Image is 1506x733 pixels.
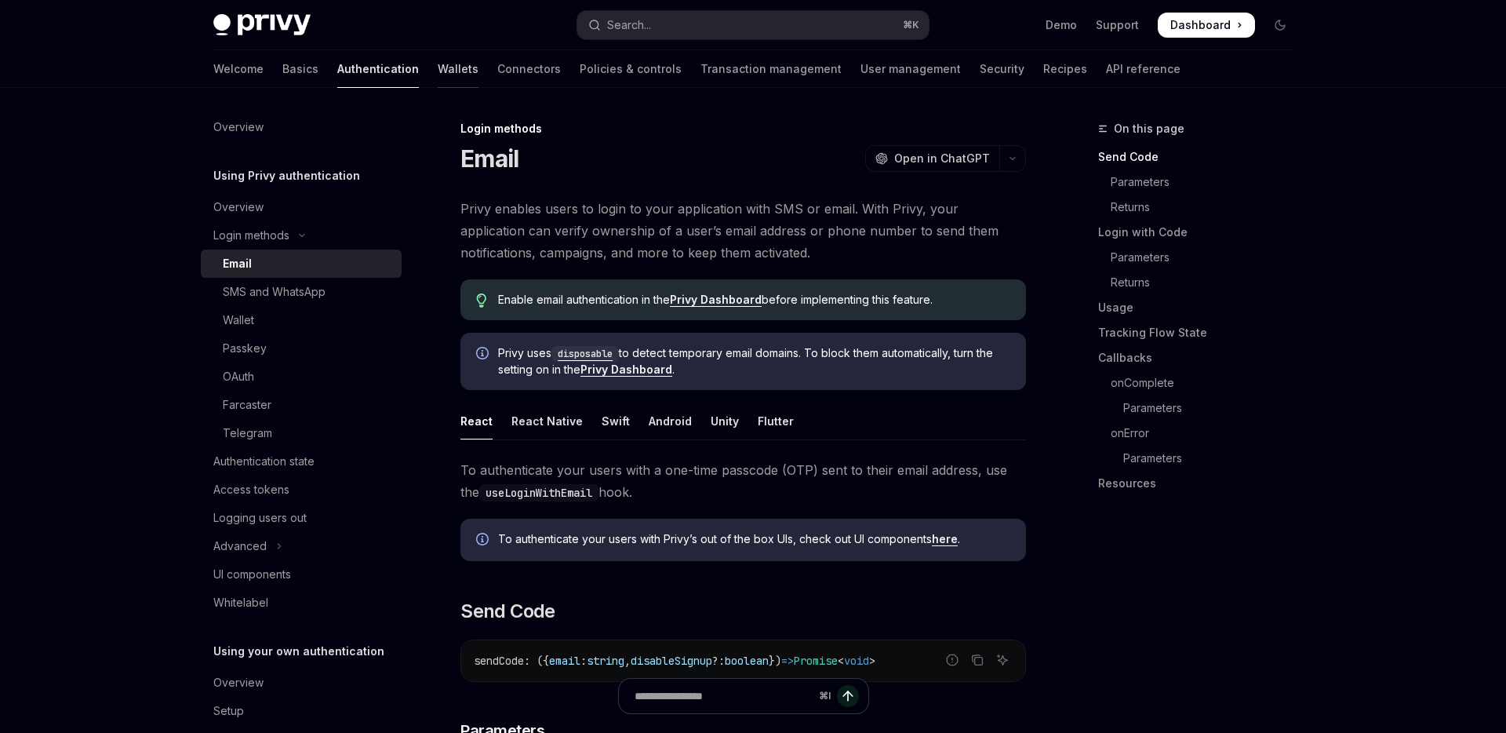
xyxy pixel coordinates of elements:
div: Search... [607,16,651,35]
a: Connectors [497,50,561,88]
div: Overview [213,673,264,692]
div: Unity [711,403,739,439]
a: Login with Code [1098,220,1305,245]
a: SMS and WhatsApp [201,278,402,306]
button: Toggle Advanced section [201,532,402,560]
code: disposable [551,346,619,362]
a: User management [860,50,961,88]
h5: Using Privy authentication [213,166,360,185]
a: Whitelabel [201,589,402,617]
svg: Info [476,347,492,363]
span: ⌘ K [903,19,919,31]
div: Access tokens [213,480,289,499]
input: Ask a question... [635,679,813,713]
a: Basics [282,50,318,88]
a: Transaction management [700,50,842,88]
a: Wallet [201,306,402,334]
div: SMS and WhatsApp [223,283,326,301]
h1: Email [460,144,518,173]
a: Usage [1098,295,1305,320]
a: Telegram [201,419,402,447]
button: Open search [577,11,929,39]
a: Overview [201,193,402,221]
div: Logging users out [213,509,307,527]
div: Setup [213,702,244,720]
button: Ask AI [992,650,1013,670]
span: Dashboard [1170,17,1231,33]
div: Overview [213,198,264,217]
a: Passkey [201,334,402,363]
a: Parameters [1098,396,1305,421]
span: ?: [712,654,725,668]
a: Parameters [1098,446,1305,471]
button: Send message [837,685,859,707]
button: Toggle dark mode [1268,13,1293,38]
a: Dashboard [1158,13,1255,38]
div: Login methods [213,226,289,245]
a: Wallets [438,50,478,88]
svg: Tip [476,294,487,308]
span: email [549,654,580,668]
div: Passkey [223,339,267,358]
a: Tracking Flow State [1098,320,1305,345]
a: Overview [201,669,402,697]
span: To authenticate your users with a one-time passcode (OTP) sent to their email address, use the hook. [460,459,1026,503]
a: Authentication [337,50,419,88]
a: Recipes [1043,50,1087,88]
a: Privy Dashboard [580,363,672,377]
a: onError [1098,421,1305,446]
a: Privy Dashboard [670,293,762,307]
a: UI components [201,560,402,589]
button: Open in ChatGPT [865,145,999,172]
a: Resources [1098,471,1305,496]
div: Authentication state [213,452,315,471]
span: , [624,654,631,668]
div: UI components [213,565,291,584]
code: useLoginWithEmail [479,484,598,501]
span: : ({ [524,654,549,668]
a: Policies & controls [580,50,682,88]
a: Welcome [213,50,264,88]
button: Copy the contents from the code block [967,650,988,670]
div: React Native [511,403,583,439]
div: Flutter [758,403,794,439]
button: Report incorrect code [942,650,962,670]
span: boolean [725,654,769,668]
a: Send Code [1098,144,1305,170]
span: disableSignup [631,654,712,668]
a: Support [1096,17,1139,33]
span: sendCode [474,654,524,668]
div: Swift [602,403,630,439]
span: Open in ChatGPT [894,151,990,166]
span: Promise [794,654,838,668]
div: React [460,403,493,439]
span: < [838,654,844,668]
img: dark logo [213,14,311,36]
span: void [844,654,869,668]
div: Email [223,254,252,273]
a: Email [201,250,402,278]
span: }) [769,654,781,668]
span: > [869,654,875,668]
div: Android [649,403,692,439]
button: Toggle Login methods section [201,221,402,250]
a: Parameters [1098,245,1305,270]
a: onComplete [1098,370,1305,396]
a: Authentication state [201,447,402,476]
a: API reference [1106,50,1180,88]
a: Overview [201,113,402,141]
span: Send Code [460,599,555,624]
a: disposable [551,346,619,359]
span: Enable email authentication in the before implementing this feature. [498,292,1010,308]
a: Farcaster [201,391,402,419]
a: Returns [1098,195,1305,220]
span: Privy uses to detect temporary email domains. To block them automatically, turn the setting on in... [498,345,1010,377]
svg: Info [476,533,492,549]
span: string [587,654,624,668]
span: Privy enables users to login to your application with SMS or email. With Privy, your application ... [460,198,1026,264]
a: Setup [201,697,402,725]
a: Parameters [1098,170,1305,195]
div: Overview [213,118,264,137]
a: Security [980,50,1024,88]
div: Advanced [213,537,267,556]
